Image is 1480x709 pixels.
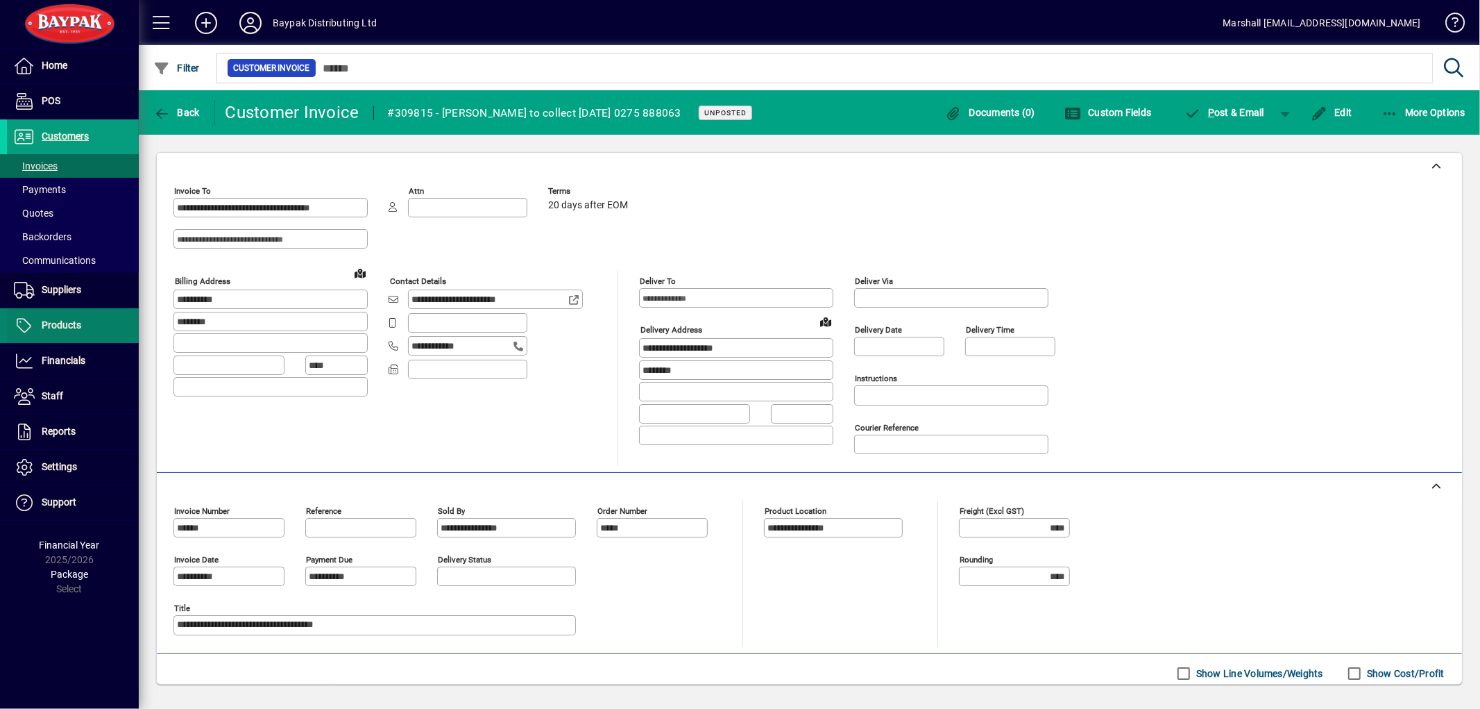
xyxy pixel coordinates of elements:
[7,273,139,308] a: Suppliers
[7,225,139,249] a: Backorders
[1307,100,1356,125] button: Edit
[306,506,341,516] mat-label: Reference
[7,379,139,414] a: Staff
[306,555,352,565] mat-label: Payment due
[7,249,139,272] a: Communications
[174,506,230,516] mat-label: Invoice number
[42,497,76,508] span: Support
[139,100,215,125] app-page-header-button: Back
[765,506,826,516] mat-label: Product location
[7,450,139,485] a: Settings
[184,10,228,35] button: Add
[349,262,371,284] a: View on map
[945,107,1035,118] span: Documents (0)
[942,100,1039,125] button: Documents (0)
[409,186,424,196] mat-label: Attn
[855,423,919,433] mat-label: Courier Reference
[153,107,200,118] span: Back
[388,102,681,124] div: #309815 - [PERSON_NAME] to collect [DATE] 0275 888063
[548,200,628,211] span: 20 days after EOM
[42,95,60,106] span: POS
[14,160,58,172] span: Invoices
[1208,107,1214,118] span: P
[42,284,81,295] span: Suppliers
[7,344,139,378] a: Financials
[1193,667,1323,681] label: Show Line Volumes/Weights
[150,56,203,81] button: Filter
[174,555,219,565] mat-label: Invoice date
[640,276,676,286] mat-label: Deliver To
[1311,107,1352,118] span: Edit
[960,506,1024,516] mat-label: Freight (excl GST)
[7,49,139,83] a: Home
[42,60,67,71] span: Home
[7,84,139,119] a: POS
[273,12,377,34] div: Baypak Distributing Ltd
[153,62,200,74] span: Filter
[966,325,1014,335] mat-label: Delivery time
[174,186,211,196] mat-label: Invoice To
[7,415,139,449] a: Reports
[7,201,139,225] a: Quotes
[7,485,139,520] a: Support
[1061,100,1155,125] button: Custom Fields
[960,555,993,565] mat-label: Rounding
[14,184,66,195] span: Payments
[14,231,71,242] span: Backorders
[7,154,139,178] a: Invoices
[51,569,88,580] span: Package
[42,131,89,142] span: Customers
[1435,3,1463,48] a: Knowledge Base
[40,540,100,551] span: Financial Year
[42,390,63,401] span: Staff
[226,101,359,124] div: Customer Invoice
[1364,667,1445,681] label: Show Cost/Profit
[704,108,747,117] span: Unposted
[7,178,139,201] a: Payments
[233,61,310,75] span: Customer Invoice
[7,308,139,343] a: Products
[42,461,77,472] span: Settings
[855,325,902,335] mat-label: Delivery date
[1177,100,1272,125] button: Post & Email
[1381,107,1466,118] span: More Options
[597,506,647,516] mat-label: Order number
[815,310,837,333] a: View on map
[14,255,96,266] span: Communications
[174,603,190,613] mat-label: Title
[1064,107,1152,118] span: Custom Fields
[228,10,273,35] button: Profile
[855,276,893,286] mat-label: Deliver via
[1378,100,1470,125] button: More Options
[438,555,491,565] mat-label: Delivery status
[1223,12,1421,34] div: Marshall [EMAIL_ADDRESS][DOMAIN_NAME]
[14,208,53,219] span: Quotes
[42,426,76,437] span: Reports
[42,355,85,366] span: Financials
[855,374,897,383] mat-label: Instructions
[1184,107,1265,118] span: ost & Email
[150,100,203,125] button: Back
[548,187,631,196] span: Terms
[438,506,465,516] mat-label: Sold by
[42,319,81,331] span: Products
